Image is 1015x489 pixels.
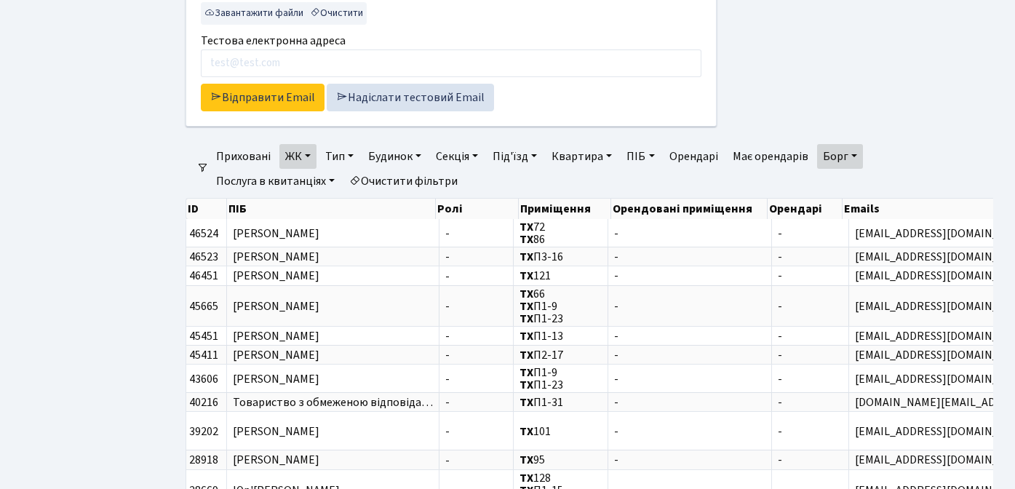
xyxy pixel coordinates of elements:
[614,226,618,242] span: -
[487,144,543,169] a: Під'їзд
[520,269,533,285] b: ТХ
[227,199,437,219] th: ПІБ
[614,347,618,363] span: -
[520,347,563,363] span: П2-17
[189,249,218,265] span: 46523
[778,269,782,285] span: -
[520,328,533,344] b: ТХ
[520,249,533,265] b: ТХ
[210,144,276,169] a: Приховані
[778,328,782,344] span: -
[520,328,563,344] span: П1-13
[520,424,551,440] span: 101
[614,453,618,469] span: -
[445,271,507,282] span: -
[520,394,533,410] b: ТХ
[362,144,427,169] a: Будинок
[233,226,319,242] span: [PERSON_NAME]
[189,226,218,242] span: 46524
[520,219,545,247] span: 72 86
[186,199,227,219] th: ID
[233,394,433,410] span: Товариство з обмеженою відповіда…
[817,144,863,169] a: Борг
[520,269,551,285] span: 121
[189,371,218,387] span: 43606
[201,2,367,25] div: ...
[520,311,533,327] b: ТХ
[614,298,618,314] span: -
[520,231,533,247] b: ТХ
[445,426,507,437] span: -
[778,424,782,440] span: -
[520,453,545,469] span: 95
[445,301,507,312] span: -
[778,394,782,410] span: -
[233,249,319,265] span: [PERSON_NAME]
[520,394,563,410] span: П1-31
[614,371,618,387] span: -
[614,394,618,410] span: -
[189,453,218,469] span: 28918
[319,144,359,169] a: Тип
[233,347,319,363] span: [PERSON_NAME]
[445,330,507,342] span: -
[233,269,319,285] span: [PERSON_NAME]
[201,84,325,111] a: Відправити Email
[436,199,519,219] th: Ролі
[189,298,218,314] span: 45665
[520,347,533,363] b: ТХ
[233,298,319,314] span: [PERSON_NAME]
[189,424,218,440] span: 39202
[445,251,507,263] span: -
[210,169,341,194] a: Послуга в квитанціях
[233,371,319,387] span: [PERSON_NAME]
[201,49,701,77] input: test@test.com
[343,169,463,194] a: Очистити фільтри
[778,347,782,363] span: -
[445,455,507,466] span: -
[611,199,768,219] th: Орендовані приміщення
[614,328,618,344] span: -
[664,144,724,169] a: Орендарі
[778,226,782,242] span: -
[520,377,533,393] b: ТХ
[520,365,563,393] span: П1-9 П1-23
[520,298,533,314] b: ТХ
[233,328,319,344] span: [PERSON_NAME]
[445,373,507,385] span: -
[778,371,782,387] span: -
[778,453,782,469] span: -
[445,397,507,408] span: -
[233,424,319,440] span: [PERSON_NAME]
[189,269,218,285] span: 46451
[233,453,319,469] span: [PERSON_NAME]
[614,424,618,440] span: -
[189,328,218,344] span: 45451
[189,347,218,363] span: 45411
[520,286,563,327] span: 66 П1-9 П1-23
[546,144,618,169] a: Квартира
[306,2,367,25] button: Очистити
[201,2,307,25] button: Завантажити файли
[520,286,533,302] b: ТХ
[727,144,814,169] a: Має орендарів
[520,219,533,235] b: ТХ
[614,249,618,265] span: -
[327,84,494,111] a: Надіслати тестовий Email
[778,249,782,265] span: -
[519,199,611,219] th: Приміщення
[189,394,218,410] span: 40216
[445,349,507,361] span: -
[201,32,346,49] label: Тестова електронна адреса
[520,453,533,469] b: ТХ
[768,199,843,219] th: Орендарі
[279,144,317,169] a: ЖК
[520,249,563,265] span: П3-16
[520,470,533,486] b: ТХ
[621,144,660,169] a: ПІБ
[520,424,533,440] b: ТХ
[445,228,507,239] span: -
[614,269,618,285] span: -
[778,298,782,314] span: -
[430,144,484,169] a: Секція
